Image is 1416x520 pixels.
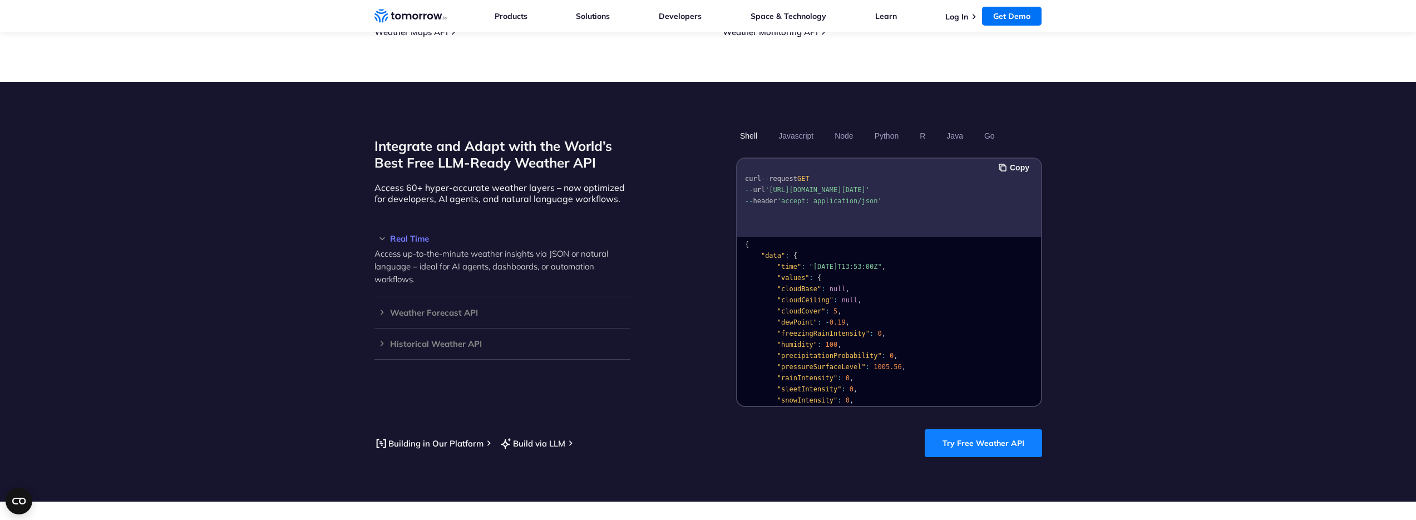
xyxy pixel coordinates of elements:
span: 0 [849,385,853,393]
span: "data" [761,252,785,259]
a: Build via LLM [499,436,565,450]
button: Java [943,126,967,145]
span: "values" [777,274,809,282]
span: : [865,363,869,371]
span: "cloudBase" [777,285,821,293]
button: Go [980,126,998,145]
h2: Integrate and Adapt with the World’s Best Free LLM-Ready Weather API [374,138,630,171]
span: url [753,186,765,194]
span: GET [797,175,809,183]
span: : [821,285,825,293]
a: Log In [945,12,968,22]
span: 0 [845,374,849,382]
span: null [829,285,845,293]
span: : [841,385,845,393]
span: , [845,285,849,293]
span: : [825,307,829,315]
span: : [869,330,873,337]
span: , [901,363,905,371]
span: -- [761,175,768,183]
span: -- [745,197,753,205]
a: Developers [659,11,702,21]
h3: Weather Forecast API [374,308,630,317]
span: "cloudCover" [777,307,825,315]
span: "cloudCeiling" [777,296,833,304]
p: Access 60+ hyper-accurate weather layers – now optimized for developers, AI agents, and natural l... [374,182,630,204]
a: Get Demo [982,7,1042,26]
span: , [837,307,841,315]
button: Node [831,126,857,145]
span: 0 [890,352,894,360]
span: : [809,274,813,282]
a: Building in Our Platform [374,436,483,450]
a: Home link [374,8,447,24]
span: : [817,318,821,326]
span: 0.19 [829,318,845,326]
span: : [801,263,805,271]
span: 0 [877,330,881,337]
h3: Real Time [374,234,630,243]
span: "pressureSurfaceLevel" [777,363,865,371]
button: Copy [999,161,1033,174]
button: Open CMP widget [6,488,32,514]
span: : [817,341,821,349]
span: 5 [833,307,837,315]
span: , [853,385,857,393]
span: "humidity" [777,341,817,349]
span: : [881,352,885,360]
span: "rainIntensity" [777,374,837,382]
button: Javascript [774,126,817,145]
span: : [837,396,841,404]
a: Learn [875,11,897,21]
span: null [841,296,857,304]
a: Try Free Weather API [925,429,1042,457]
span: , [881,263,885,271]
span: 0 [845,396,849,404]
span: - [825,318,829,326]
span: "dewPoint" [777,318,817,326]
button: R [916,126,929,145]
span: , [894,352,897,360]
button: Shell [736,126,761,145]
span: 100 [825,341,837,349]
span: header [753,197,777,205]
span: : [785,252,789,259]
span: "snowIntensity" [777,396,837,404]
span: , [857,296,861,304]
span: curl [745,175,761,183]
a: Solutions [576,11,610,21]
span: '[URL][DOMAIN_NAME][DATE]' [765,186,870,194]
button: Python [870,126,902,145]
span: , [881,330,885,337]
span: -- [745,186,753,194]
span: 'accept: application/json' [777,197,881,205]
span: "time" [777,263,801,271]
span: , [845,318,849,326]
span: : [833,296,837,304]
span: , [837,341,841,349]
span: { [817,274,821,282]
h3: Historical Weather API [374,340,630,348]
span: "precipitationProbability" [777,352,881,360]
span: 1005.56 [874,363,902,371]
span: "freezingRainIntensity" [777,330,869,337]
span: { [745,241,749,248]
span: , [849,374,853,382]
a: Space & Technology [751,11,826,21]
span: { [793,252,797,259]
span: "sleetIntensity" [777,385,841,393]
span: , [849,396,853,404]
p: Access up-to-the-minute weather insights via JSON or natural language – ideal for AI agents, dash... [374,247,630,286]
span: : [837,374,841,382]
span: "[DATE]T13:53:00Z" [809,263,881,271]
a: Products [495,11,527,21]
span: request [769,175,797,183]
